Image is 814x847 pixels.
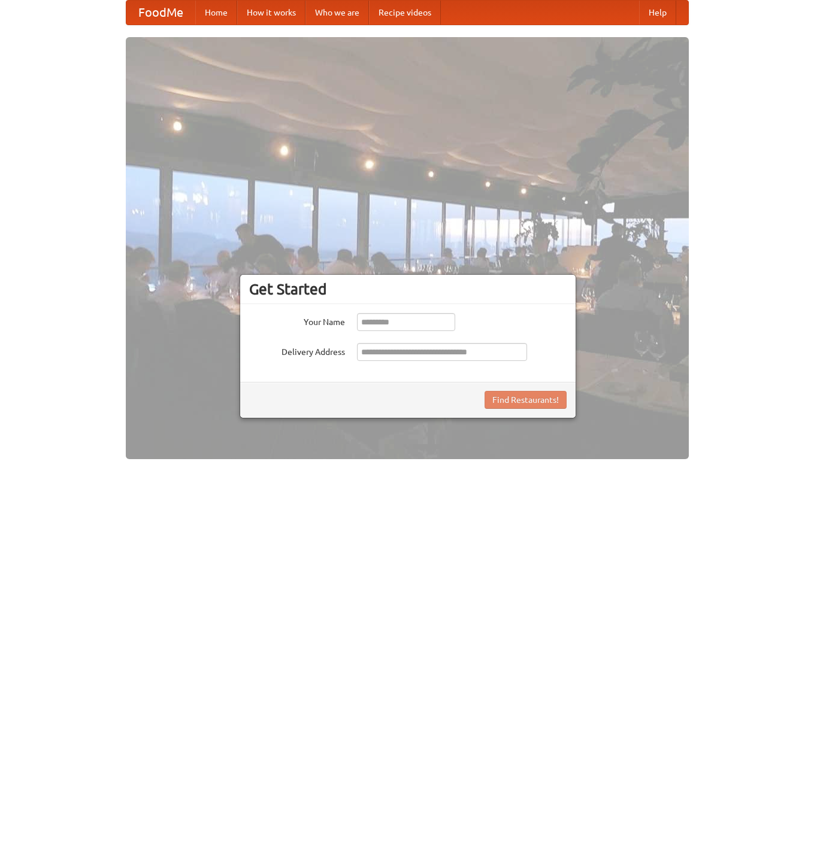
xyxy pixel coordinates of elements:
[305,1,369,25] a: Who we are
[485,391,567,409] button: Find Restaurants!
[249,280,567,298] h3: Get Started
[369,1,441,25] a: Recipe videos
[195,1,237,25] a: Home
[126,1,195,25] a: FoodMe
[249,343,345,358] label: Delivery Address
[639,1,676,25] a: Help
[237,1,305,25] a: How it works
[249,313,345,328] label: Your Name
